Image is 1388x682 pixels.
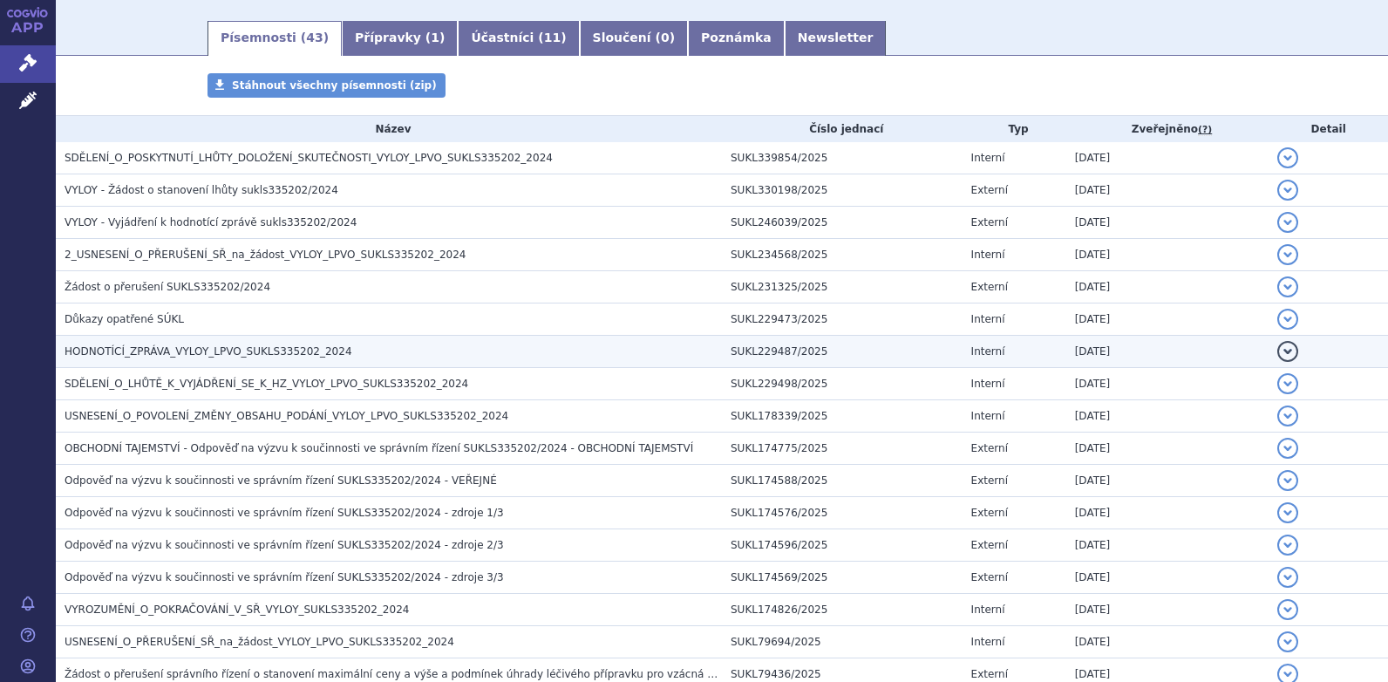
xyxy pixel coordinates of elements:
span: Odpověď na výzvu k součinnosti ve správním řízení SUKLS335202/2024 - zdroje 1/3 [65,507,504,519]
a: Písemnosti (43) [208,21,342,56]
span: Stáhnout všechny písemnosti (zip) [232,79,437,92]
td: SUKL174569/2025 [722,562,963,594]
button: detail [1277,470,1298,491]
span: Externí [971,442,1008,454]
td: SUKL234568/2025 [722,239,963,271]
td: [DATE] [1066,142,1269,174]
button: detail [1277,567,1298,588]
span: 0 [661,31,670,44]
button: detail [1277,406,1298,426]
td: SUKL174775/2025 [722,433,963,465]
span: VYROZUMĚNÍ_O_POKRAČOVÁNÍ_V_SŘ_VYLOY_SUKLS335202_2024 [65,604,409,616]
button: detail [1277,147,1298,168]
button: detail [1277,535,1298,556]
button: detail [1277,502,1298,523]
th: Typ [963,116,1066,142]
button: detail [1277,180,1298,201]
span: Interní [971,378,1005,390]
a: Přípravky (1) [342,21,458,56]
span: HODNOTÍCÍ_ZPRÁVA_VYLOY_LPVO_SUKLS335202_2024 [65,345,352,358]
td: [DATE] [1066,400,1269,433]
td: [DATE] [1066,239,1269,271]
span: Odpověď na výzvu k součinnosti ve správním řízení SUKLS335202/2024 - zdroje 3/3 [65,571,504,583]
a: Účastníci (11) [458,21,579,56]
td: SUKL174596/2025 [722,529,963,562]
td: SUKL231325/2025 [722,271,963,303]
span: Externí [971,539,1008,551]
button: detail [1277,276,1298,297]
span: Interní [971,249,1005,261]
span: Externí [971,668,1008,680]
abbr: (?) [1198,124,1212,136]
button: detail [1277,599,1298,620]
span: Interní [971,345,1005,358]
span: Interní [971,313,1005,325]
span: Žádost o přerušení SUKLS335202/2024 [65,281,270,293]
td: SUKL229487/2025 [722,336,963,368]
span: 1 [431,31,439,44]
td: SUKL339854/2025 [722,142,963,174]
th: Název [56,116,722,142]
td: [DATE] [1066,368,1269,400]
td: [DATE] [1066,303,1269,336]
td: SUKL229498/2025 [722,368,963,400]
span: 11 [544,31,561,44]
td: [DATE] [1066,271,1269,303]
button: detail [1277,438,1298,459]
td: [DATE] [1066,174,1269,207]
span: Externí [971,474,1008,487]
td: [DATE] [1066,594,1269,626]
span: VYLOY - Žádost o stanovení lhůty sukls335202/2024 [65,184,338,196]
span: Odpověď na výzvu k součinnosti ve správním řízení SUKLS335202/2024 - zdroje 2/3 [65,539,504,551]
span: SDĚLENÍ_O_LHŮTĚ_K_VYJÁDŘENÍ_SE_K_HZ_VYLOY_LPVO_SUKLS335202_2024 [65,378,468,390]
span: Interní [971,410,1005,422]
span: Důkazy opatřené SÚKL [65,313,184,325]
span: OBCHODNÍ TAJEMSTVÍ - Odpověď na výzvu k součinnosti ve správním řízení SUKLS335202/2024 - OBCHODN... [65,442,693,454]
td: SUKL174576/2025 [722,497,963,529]
span: USNESENÍ_O_POVOLENÍ_ZMĚNY_OBSAHU_PODÁNÍ_VYLOY_LPVO_SUKLS335202_2024 [65,410,508,422]
td: [DATE] [1066,433,1269,465]
span: Externí [971,216,1008,228]
td: [DATE] [1066,529,1269,562]
span: Interní [971,152,1005,164]
span: SDĚLENÍ_O_POSKYTNUTÍ_LHŮTY_DOLOŽENÍ_SKUTEČNOSTI_VYLOY_LPVO_SUKLS335202_2024 [65,152,553,164]
td: SUKL174588/2025 [722,465,963,497]
button: detail [1277,631,1298,652]
a: Newsletter [785,21,887,56]
span: Žádost o přerušení správního řízení o stanovení maximální ceny a výše a podmínek úhrady léčivého ... [65,668,1027,680]
button: detail [1277,341,1298,362]
a: Sloučení (0) [580,21,688,56]
button: detail [1277,244,1298,265]
button: detail [1277,212,1298,233]
span: USNESENÍ_O_PŘERUŠENÍ_SŘ_na_žádost_VYLOY_LPVO_SUKLS335202_2024 [65,636,454,648]
span: Interní [971,604,1005,616]
td: SUKL246039/2025 [722,207,963,239]
span: Interní [971,636,1005,648]
td: [DATE] [1066,207,1269,239]
th: Zveřejněno [1066,116,1269,142]
span: Externí [971,184,1008,196]
td: SUKL330198/2025 [722,174,963,207]
span: 43 [306,31,323,44]
button: detail [1277,373,1298,394]
span: Odpověď na výzvu k součinnosti ve správním řízení SUKLS335202/2024 - VEŘEJNÉ [65,474,497,487]
span: 2_USNESENÍ_O_PŘERUŠENÍ_SŘ_na_žádost_VYLOY_LPVO_SUKLS335202_2024 [65,249,466,261]
th: Číslo jednací [722,116,963,142]
span: VYLOY - Vyjádření k hodnotící zprávě sukls335202/2024 [65,216,357,228]
td: [DATE] [1066,626,1269,658]
a: Stáhnout všechny písemnosti (zip) [208,73,446,98]
span: Externí [971,281,1008,293]
td: SUKL79694/2025 [722,626,963,658]
td: SUKL229473/2025 [722,303,963,336]
button: detail [1277,309,1298,330]
td: [DATE] [1066,497,1269,529]
td: [DATE] [1066,465,1269,497]
td: SUKL174826/2025 [722,594,963,626]
a: Poznámka [688,21,785,56]
th: Detail [1269,116,1388,142]
span: Externí [971,507,1008,519]
td: SUKL178339/2025 [722,400,963,433]
span: Externí [971,571,1008,583]
td: [DATE] [1066,336,1269,368]
td: [DATE] [1066,562,1269,594]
